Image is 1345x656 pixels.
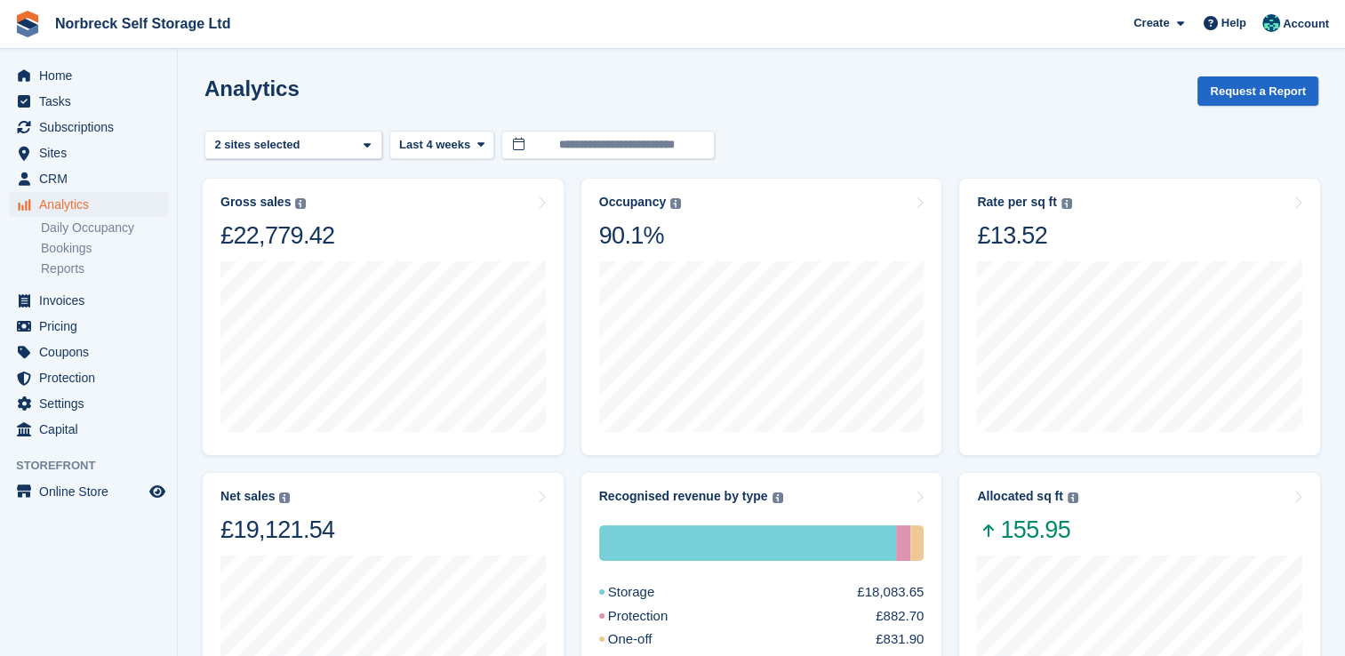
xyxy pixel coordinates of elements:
div: £13.52 [977,220,1071,251]
div: Gross sales [220,195,291,210]
span: Sites [39,140,146,165]
a: menu [9,479,168,504]
a: menu [9,391,168,416]
div: 2 sites selected [212,136,307,154]
a: menu [9,417,168,442]
a: Reports [41,260,168,277]
a: menu [9,115,168,140]
img: icon-info-grey-7440780725fd019a000dd9b08b2336e03edf1995a4989e88bcd33f0948082b44.svg [1068,492,1078,503]
span: Account [1283,15,1329,33]
h2: Analytics [204,76,300,100]
div: Occupancy [599,195,666,210]
span: Analytics [39,192,146,217]
div: Storage [599,582,698,603]
span: 155.95 [977,515,1077,545]
span: Capital [39,417,146,442]
div: £882.70 [876,606,924,627]
a: menu [9,365,168,390]
div: One-off [599,629,695,650]
span: Home [39,63,146,88]
span: Storefront [16,457,177,475]
img: stora-icon-8386f47178a22dfd0bd8f6a31ec36ba5ce8667c1dd55bd0f319d3a0aa187defe.svg [14,11,41,37]
div: One-off [910,525,924,561]
div: £831.90 [876,629,924,650]
a: menu [9,166,168,191]
span: Settings [39,391,146,416]
img: Sally King [1262,14,1280,32]
img: icon-info-grey-7440780725fd019a000dd9b08b2336e03edf1995a4989e88bcd33f0948082b44.svg [1061,198,1072,209]
a: Norbreck Self Storage Ltd [48,9,237,38]
div: Storage [599,525,896,561]
span: Coupons [39,340,146,364]
span: Subscriptions [39,115,146,140]
span: Protection [39,365,146,390]
span: Online Store [39,479,146,504]
a: menu [9,340,168,364]
div: Rate per sq ft [977,195,1056,210]
a: menu [9,89,168,114]
span: Pricing [39,314,146,339]
img: icon-info-grey-7440780725fd019a000dd9b08b2336e03edf1995a4989e88bcd33f0948082b44.svg [279,492,290,503]
img: icon-info-grey-7440780725fd019a000dd9b08b2336e03edf1995a4989e88bcd33f0948082b44.svg [670,198,681,209]
div: Protection [896,525,910,561]
div: Allocated sq ft [977,489,1062,504]
a: Bookings [41,240,168,257]
div: Recognised revenue by type [599,489,768,504]
a: menu [9,192,168,217]
button: Last 4 weeks [389,131,494,160]
span: Help [1221,14,1246,32]
div: £22,779.42 [220,220,334,251]
div: £18,083.65 [857,582,924,603]
button: Request a Report [1197,76,1318,106]
a: menu [9,288,168,313]
a: Daily Occupancy [41,220,168,236]
img: icon-info-grey-7440780725fd019a000dd9b08b2336e03edf1995a4989e88bcd33f0948082b44.svg [773,492,783,503]
span: CRM [39,166,146,191]
div: 90.1% [599,220,681,251]
span: Last 4 weeks [399,136,470,154]
div: Protection [599,606,711,627]
a: menu [9,140,168,165]
div: Net sales [220,489,275,504]
div: £19,121.54 [220,515,334,545]
a: Preview store [147,481,168,502]
a: menu [9,63,168,88]
a: menu [9,314,168,339]
span: Invoices [39,288,146,313]
img: icon-info-grey-7440780725fd019a000dd9b08b2336e03edf1995a4989e88bcd33f0948082b44.svg [295,198,306,209]
span: Tasks [39,89,146,114]
span: Create [1133,14,1169,32]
